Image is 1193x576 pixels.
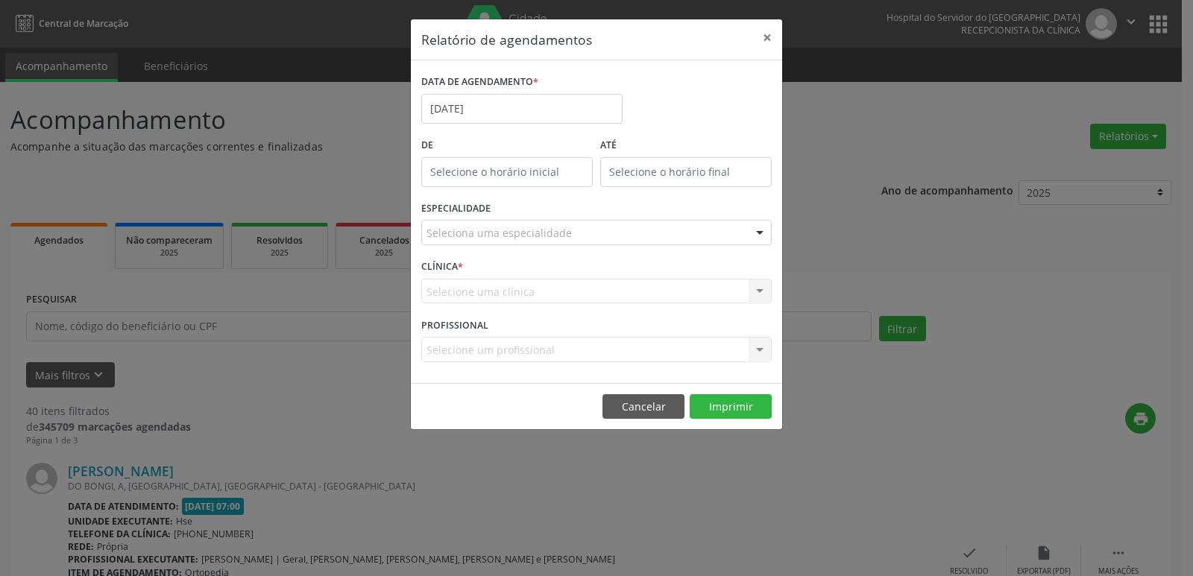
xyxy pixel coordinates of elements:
[421,314,488,337] label: PROFISSIONAL
[421,30,592,49] h5: Relatório de agendamentos
[426,225,572,241] span: Seleciona uma especialidade
[600,134,772,157] label: ATÉ
[600,157,772,187] input: Selecione o horário final
[421,71,538,94] label: DATA DE AGENDAMENTO
[602,394,684,420] button: Cancelar
[421,157,593,187] input: Selecione o horário inicial
[421,134,593,157] label: De
[421,197,491,221] label: ESPECIALIDADE
[421,256,463,279] label: CLÍNICA
[421,94,623,124] input: Selecione uma data ou intervalo
[752,19,782,56] button: Close
[690,394,772,420] button: Imprimir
